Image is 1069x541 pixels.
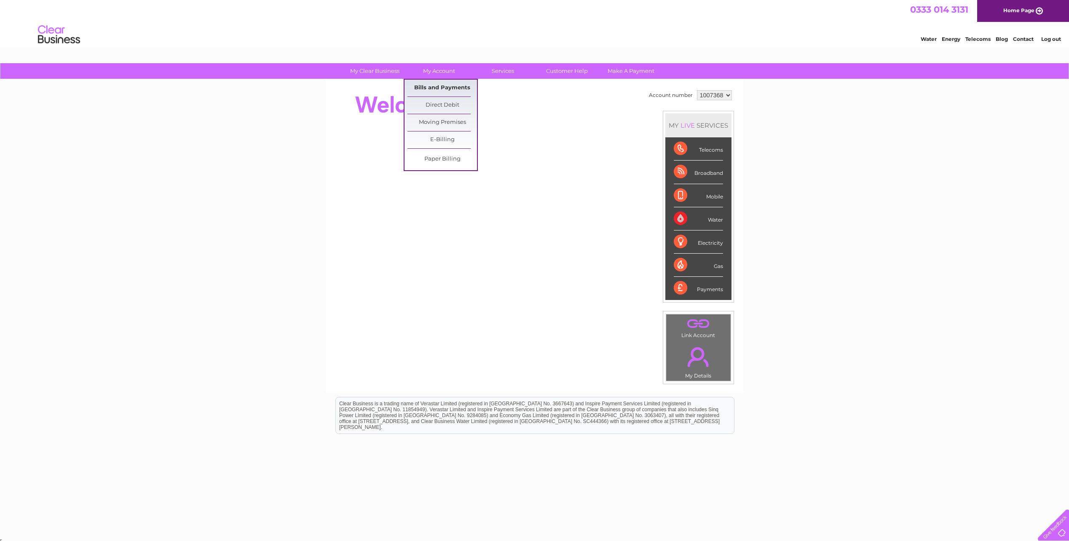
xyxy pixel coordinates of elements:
div: Electricity [674,230,723,254]
td: Account number [647,88,695,102]
a: E-Billing [407,131,477,148]
a: Moving Premises [407,114,477,131]
div: Broadband [674,161,723,184]
div: Mobile [674,184,723,207]
div: Telecoms [674,137,723,161]
div: Payments [674,277,723,300]
a: . [668,316,729,331]
a: Services [468,63,538,79]
img: logo.png [38,22,80,48]
div: Water [674,207,723,230]
a: 0333 014 3131 [910,4,968,15]
a: My Account [404,63,474,79]
a: Paper Billing [407,151,477,168]
a: Blog [996,36,1008,42]
div: LIVE [679,121,697,129]
a: Contact [1013,36,1034,42]
a: My Clear Business [340,63,410,79]
td: My Details [666,340,731,381]
a: Make A Payment [596,63,666,79]
a: . [668,342,729,372]
a: Telecoms [965,36,991,42]
a: Customer Help [532,63,602,79]
div: MY SERVICES [665,113,731,137]
a: Bills and Payments [407,80,477,96]
div: Clear Business is a trading name of Verastar Limited (registered in [GEOGRAPHIC_DATA] No. 3667643... [336,5,734,41]
div: Gas [674,254,723,277]
a: Log out [1041,36,1061,42]
td: Link Account [666,314,731,340]
a: Water [921,36,937,42]
a: Direct Debit [407,97,477,114]
a: Energy [942,36,960,42]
